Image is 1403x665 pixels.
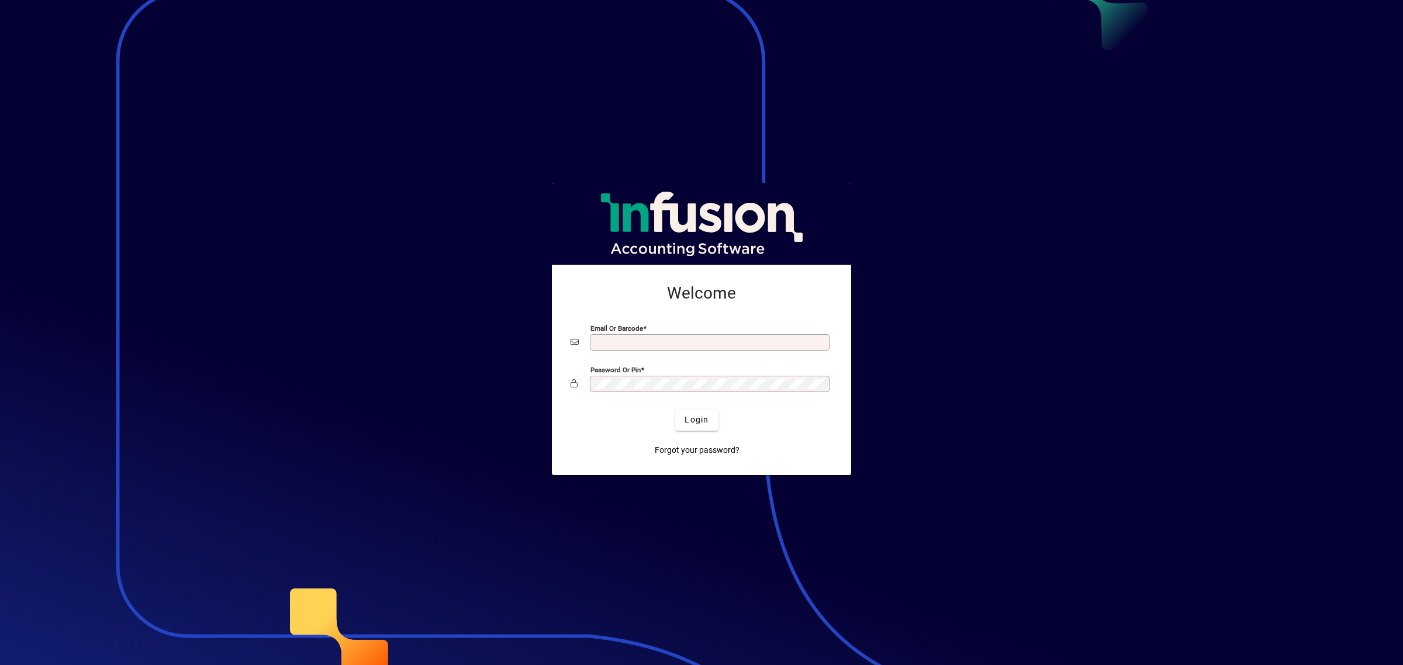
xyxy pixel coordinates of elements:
h2: Welcome [571,283,832,303]
mat-label: Email or Barcode [590,324,643,332]
mat-label: Password or Pin [590,365,641,373]
span: Login [685,414,709,426]
button: Login [675,410,718,431]
span: Forgot your password? [655,444,739,456]
a: Forgot your password? [650,440,744,461]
